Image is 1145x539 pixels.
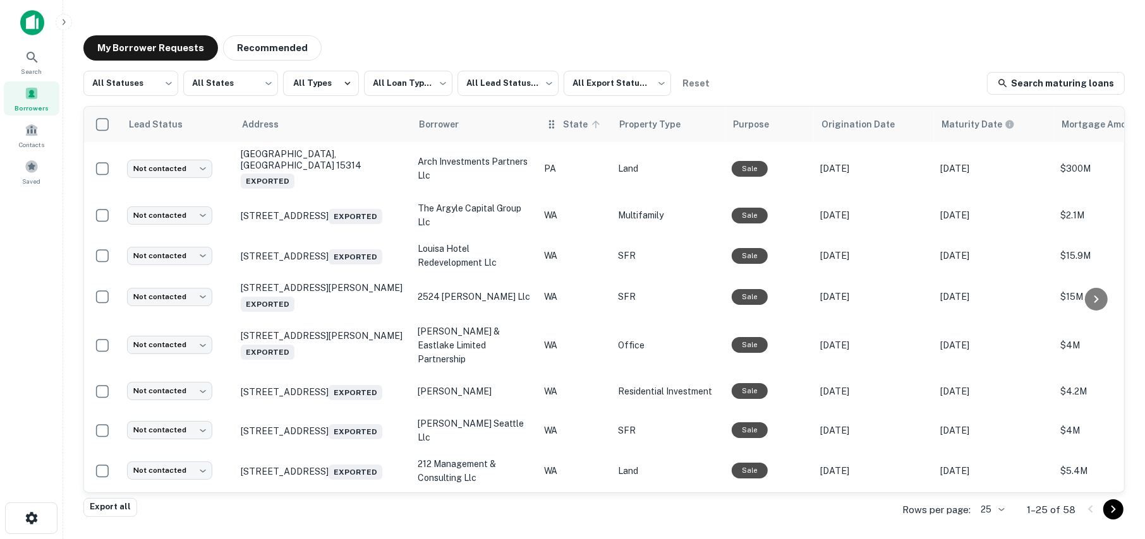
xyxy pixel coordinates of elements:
span: Exported [329,465,382,480]
button: Go to next page [1103,499,1124,519]
p: [DATE] [940,338,1048,352]
a: Borrowers [4,81,59,115]
p: 212 management & consulting llc [418,457,531,485]
div: All States [183,67,278,100]
div: Sale [732,208,768,223]
h6: Maturity Date [942,117,1002,131]
p: arch investments partners llc [418,155,531,182]
p: Residential Investment [618,384,719,398]
div: Not contacted [127,206,212,225]
p: [DATE] [820,464,928,478]
p: [DATE] [940,162,1048,175]
span: Maturity dates displayed may be estimated. Please contact the lender for the most accurate maturi... [942,117,1031,131]
div: Sale [732,383,768,399]
p: [STREET_ADDRESS] [241,422,405,439]
p: 1–25 of 58 [1027,502,1075,518]
th: Borrower [411,107,538,142]
p: [DATE] [820,338,928,352]
p: [GEOGRAPHIC_DATA], [GEOGRAPHIC_DATA] 15314 [241,148,405,189]
p: [DATE] [820,423,928,437]
p: [STREET_ADDRESS] [241,206,405,224]
th: State [538,107,612,142]
p: Multifamily [618,208,719,222]
span: State [563,117,604,132]
th: Property Type [612,107,725,142]
p: WA [544,338,605,352]
p: Land [618,162,719,175]
span: Saved [23,176,41,186]
p: Office [618,338,719,352]
span: Exported [241,345,294,360]
p: Rows per page: [902,502,971,518]
p: PA [544,162,605,175]
span: Search [21,66,42,76]
th: Lead Status [121,107,234,142]
div: Sale [732,161,768,177]
a: Contacts [4,118,59,152]
div: Not contacted [127,421,212,439]
p: [PERSON_NAME] [418,384,531,398]
button: Recommended [223,35,322,61]
button: Export all [83,498,137,517]
button: Reset [676,71,717,96]
p: [DATE] [940,290,1048,304]
div: Sale [732,337,768,353]
p: [STREET_ADDRESS] [241,382,405,400]
div: All Lead Statuses [457,67,559,100]
a: Search maturing loans [987,72,1125,95]
div: Not contacted [127,288,212,306]
p: WA [544,384,605,398]
div: Sale [732,248,768,264]
span: Exported [241,297,294,312]
a: Saved [4,155,59,189]
th: Purpose [725,107,814,142]
div: Sale [732,463,768,478]
p: [STREET_ADDRESS][PERSON_NAME] [241,330,405,359]
div: Not contacted [127,382,212,400]
div: Sale [732,289,768,305]
p: Land [618,464,719,478]
th: Origination Date [814,107,934,142]
span: Purpose [733,117,785,132]
div: Sale [732,422,768,438]
p: [DATE] [820,162,928,175]
p: [DATE] [820,290,928,304]
span: Address [242,117,295,132]
p: WA [544,208,605,222]
span: Borrowers [15,103,49,113]
p: louisa hotel redevelopment llc [418,242,531,269]
span: Exported [329,385,382,400]
p: [DATE] [940,384,1048,398]
div: Not contacted [127,160,212,178]
p: WA [544,249,605,263]
span: Exported [241,174,294,189]
div: Not contacted [127,461,212,480]
p: [DATE] [940,249,1048,263]
span: Exported [329,209,382,224]
p: [DATE] [820,384,928,398]
img: capitalize-icon.png [20,10,44,35]
div: All Statuses [83,67,178,100]
a: Search [4,45,59,79]
button: My Borrower Requests [83,35,218,61]
p: SFR [618,423,719,437]
span: Borrower [419,117,475,132]
p: [STREET_ADDRESS] [241,247,405,264]
p: SFR [618,249,719,263]
p: [STREET_ADDRESS] [241,462,405,480]
p: WA [544,464,605,478]
p: [DATE] [820,249,928,263]
p: WA [544,423,605,437]
div: Not contacted [127,247,212,265]
span: Exported [329,424,382,439]
span: Property Type [619,117,697,132]
div: Maturity dates displayed may be estimated. Please contact the lender for the most accurate maturi... [942,117,1015,131]
span: Lead Status [128,117,199,132]
th: Address [234,107,411,142]
p: SFR [618,290,719,304]
p: WA [544,290,605,304]
th: Maturity dates displayed may be estimated. Please contact the lender for the most accurate maturi... [934,107,1054,142]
